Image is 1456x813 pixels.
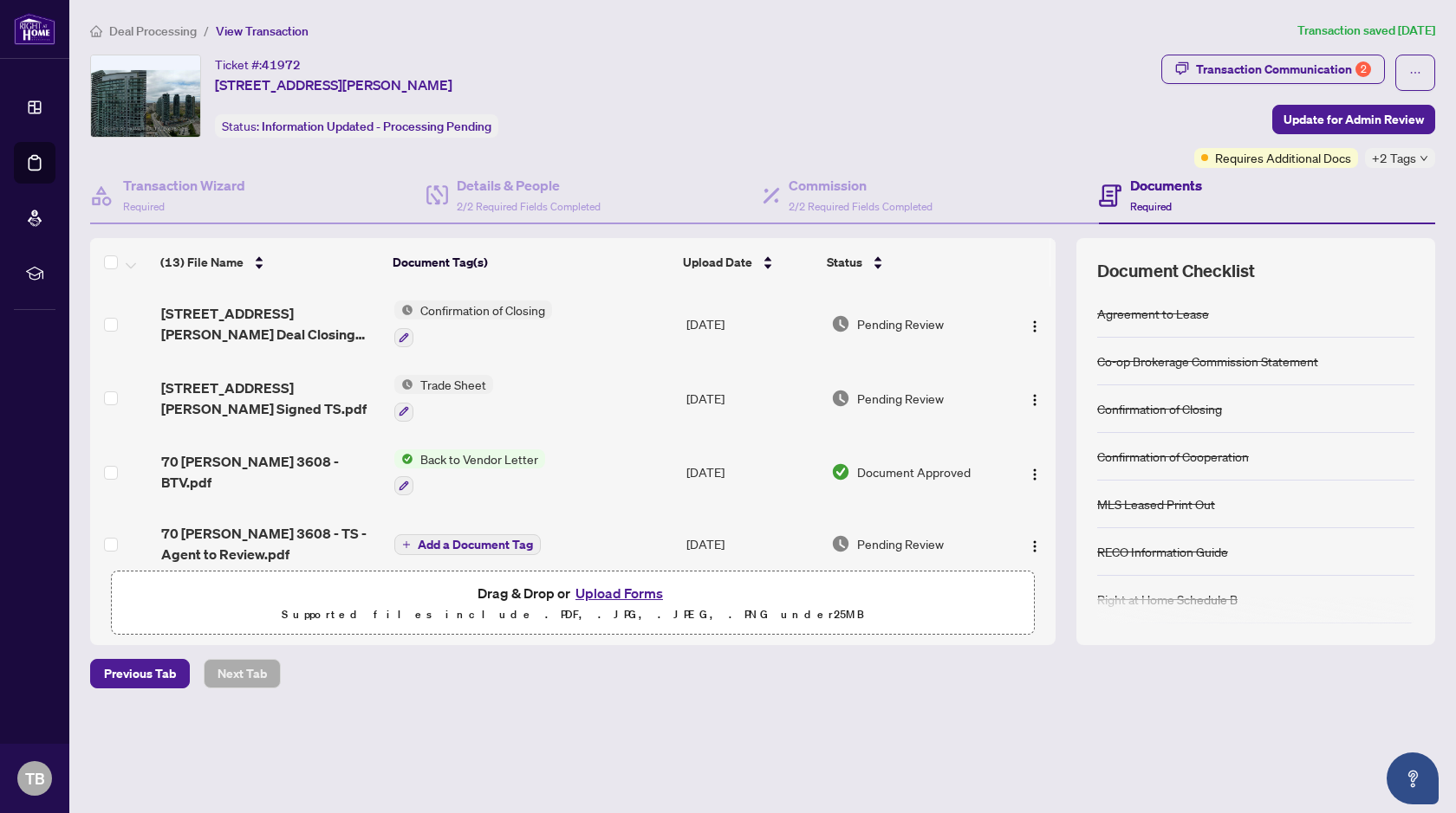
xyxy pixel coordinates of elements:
img: Status Icon [394,375,413,394]
button: Logo [1021,458,1049,486]
button: Status IconTrade Sheet [394,375,493,422]
span: [STREET_ADDRESS][PERSON_NAME] Signed TS.pdf [161,377,381,419]
span: Required [1130,200,1172,213]
div: Co-op Brokerage Commission Statement [1097,352,1318,371]
span: Deal Processing [109,23,197,39]
span: Confirmation of Closing [413,300,552,319]
div: Right at Home Schedule B [1097,590,1238,609]
button: Add a Document Tag [394,532,541,555]
button: Status IconBack to Vendor Letter [394,449,545,496]
div: Transaction Communication [1196,55,1371,83]
img: Document Status [831,462,850,481]
button: Previous Tab [90,659,190,688]
img: Status Icon [394,300,413,319]
button: Status IconConfirmation of Closing [394,300,552,347]
h4: Details & People [457,175,601,196]
span: Drag & Drop orUpload FormsSupported files include .PDF, .JPG, .JPEG, .PNG under25MB [112,571,1034,636]
img: Logo [1028,539,1042,553]
span: Document Approved [857,462,971,481]
img: Document Status [831,534,850,553]
td: [DATE] [679,436,824,510]
span: Requires Additional Docs [1215,148,1351,167]
div: 2 [1355,61,1371,77]
button: Update for Admin Review [1272,105,1435,134]
div: Status: [215,114,498,138]
div: Confirmation of Closing [1097,399,1222,418]
span: plus [402,540,411,549]
div: Agreement to Lease [1097,304,1209,323]
img: IMG-W12225047_1.jpg [91,55,200,137]
td: [DATE] [679,361,824,436]
div: Ticket #: [215,55,301,74]
span: Back to Vendor Letter [413,449,545,468]
h4: Commission [789,175,933,196]
h4: Documents [1130,175,1202,196]
span: [STREET_ADDRESS][PERSON_NAME] Deal Closing Confirmation.pdf [161,303,381,345]
img: Logo [1028,319,1042,333]
span: Drag & Drop or [478,582,668,604]
td: [DATE] [679,509,824,578]
img: Document Status [831,314,850,333]
span: Document Checklist [1097,259,1255,283]
span: 2/2 Required Fields Completed [789,200,933,213]
div: MLS Leased Print Out [1097,494,1215,513]
span: Information Updated - Processing Pending [262,119,491,134]
span: (13) File Name [160,253,244,272]
img: Document Status [831,389,850,408]
button: Upload Forms [570,582,668,604]
span: Pending Review [857,314,944,333]
span: Pending Review [857,389,944,408]
p: Supported files include .PDF, .JPG, .JPEG, .PNG under 25 MB [122,604,1024,625]
span: Previous Tab [104,660,176,687]
th: Document Tag(s) [386,238,676,287]
span: TB [25,766,45,790]
span: ellipsis [1409,67,1421,79]
button: Logo [1021,384,1049,412]
span: [STREET_ADDRESS][PERSON_NAME] [215,74,452,95]
img: Logo [1028,468,1042,481]
img: logo [14,13,55,45]
span: +2 Tags [1372,148,1416,168]
li: / [204,21,209,41]
span: Required [123,200,165,213]
div: RECO Information Guide [1097,542,1228,561]
button: Open asap [1387,752,1439,804]
span: View Transaction [216,23,309,39]
span: home [90,25,102,37]
span: 70 [PERSON_NAME] 3608 - BTV.pdf [161,451,381,493]
button: Logo [1021,530,1049,558]
span: 41972 [262,57,301,73]
button: Transaction Communication2 [1161,55,1385,84]
th: Upload Date [676,238,820,287]
td: [DATE] [679,287,824,361]
img: Status Icon [394,449,413,468]
div: Confirmation of Cooperation [1097,447,1249,466]
span: Update for Admin Review [1284,106,1424,133]
button: Next Tab [204,659,281,688]
span: Status [827,253,862,272]
img: Logo [1028,393,1042,407]
th: (13) File Name [153,238,386,287]
span: Add a Document Tag [418,539,533,551]
span: Upload Date [683,253,752,272]
article: Transaction saved [DATE] [1297,21,1435,41]
span: down [1420,154,1428,163]
span: Trade Sheet [413,375,493,394]
button: Add a Document Tag [394,534,541,555]
span: 2/2 Required Fields Completed [457,200,601,213]
h4: Transaction Wizard [123,175,245,196]
span: Pending Review [857,534,944,553]
button: Logo [1021,310,1049,338]
span: 70 [PERSON_NAME] 3608 - TS - Agent to Review.pdf [161,523,381,565]
th: Status [820,238,999,287]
